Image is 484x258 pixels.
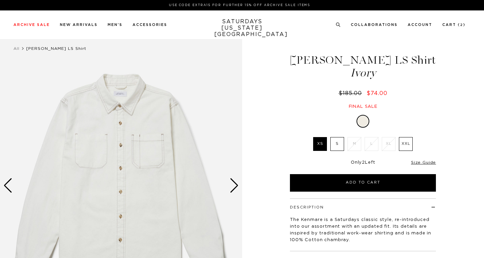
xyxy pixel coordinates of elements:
[408,23,432,27] a: Account
[108,23,122,27] a: Men's
[26,46,86,51] span: [PERSON_NAME] LS Shirt
[230,178,239,193] div: Next slide
[339,91,365,96] del: $185.00
[351,23,398,27] a: Collaborations
[13,23,50,27] a: Archive Sale
[460,24,463,27] small: 2
[330,137,344,151] label: S
[60,23,98,27] a: New Arrivals
[289,67,437,78] span: Ivory
[290,205,324,209] button: Description
[367,91,387,96] span: $74.00
[133,23,167,27] a: Accessories
[313,137,327,151] label: XS
[442,23,466,27] a: Cart (2)
[290,160,436,166] div: Only Left
[214,19,270,38] a: SATURDAYS[US_STATE][GEOGRAPHIC_DATA]
[411,160,436,164] a: Size Guide
[13,46,20,51] a: All
[289,55,437,78] h1: [PERSON_NAME] LS Shirt
[290,174,436,192] button: Add to Cart
[289,104,437,109] div: Final sale
[3,178,12,193] div: Previous slide
[290,217,436,244] p: The Kenmare is a Saturdays classic style, re-introduced into our assortment with an updated fit. ...
[362,160,365,165] span: 2
[399,137,413,151] label: XXL
[16,3,463,8] p: Use Code EXTRA15 for Further 15% Off Archive Sale Items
